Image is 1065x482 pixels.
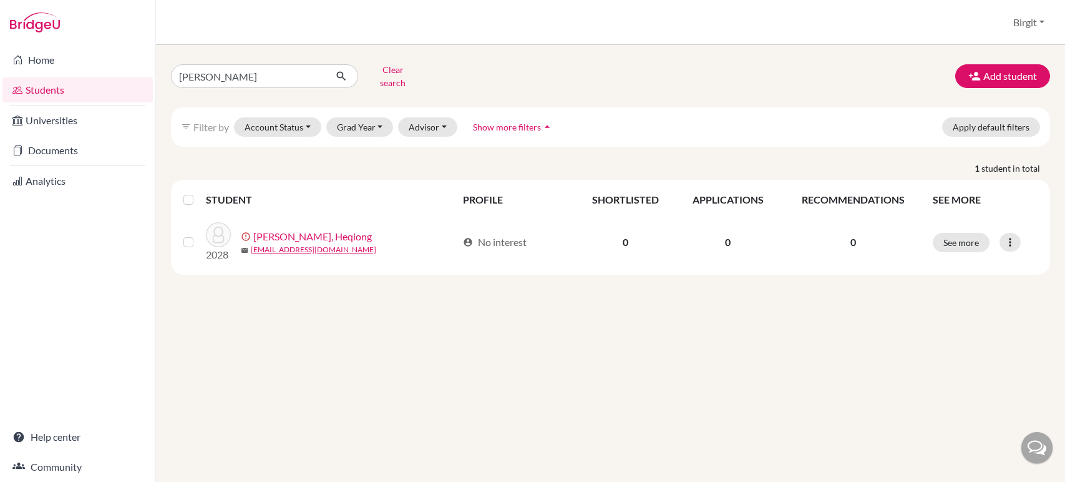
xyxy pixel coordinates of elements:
[2,138,153,163] a: Documents
[925,185,1045,215] th: SEE MORE
[463,237,473,247] span: account_circle
[2,47,153,72] a: Home
[2,425,153,450] a: Help center
[462,117,564,137] button: Show more filtersarrow_drop_up
[2,108,153,133] a: Universities
[241,232,253,242] span: error_outline
[398,117,457,137] button: Advisor
[541,120,553,133] i: arrow_drop_up
[942,117,1040,137] button: Apply default filters
[181,122,191,132] i: filter_list
[575,185,675,215] th: SHORTLISTED
[326,117,394,137] button: Grad Year
[251,244,376,255] a: [EMAIL_ADDRESS][DOMAIN_NAME]
[955,64,1050,88] button: Add student
[10,12,60,32] img: Bridge-U
[241,247,248,254] span: mail
[781,185,925,215] th: RECOMMENDATIONS
[975,162,981,175] strong: 1
[463,235,527,250] div: No interest
[206,185,455,215] th: STUDENT
[234,117,321,137] button: Account Status
[206,247,231,262] p: 2028
[2,455,153,480] a: Community
[675,215,781,270] td: 0
[2,77,153,102] a: Students
[253,229,372,244] a: [PERSON_NAME], Heqiong
[575,215,675,270] td: 0
[193,121,229,133] span: Filter by
[2,169,153,194] a: Analytics
[981,162,1050,175] span: student in total
[206,222,231,247] img: Zhang, Heqiong
[358,60,427,92] button: Clear search
[171,64,326,88] input: Find student by name...
[1008,11,1050,34] button: Birgit
[473,122,541,132] span: Show more filters
[455,185,575,215] th: PROFILE
[675,185,781,215] th: APPLICATIONS
[933,233,990,252] button: See more
[788,235,918,250] p: 0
